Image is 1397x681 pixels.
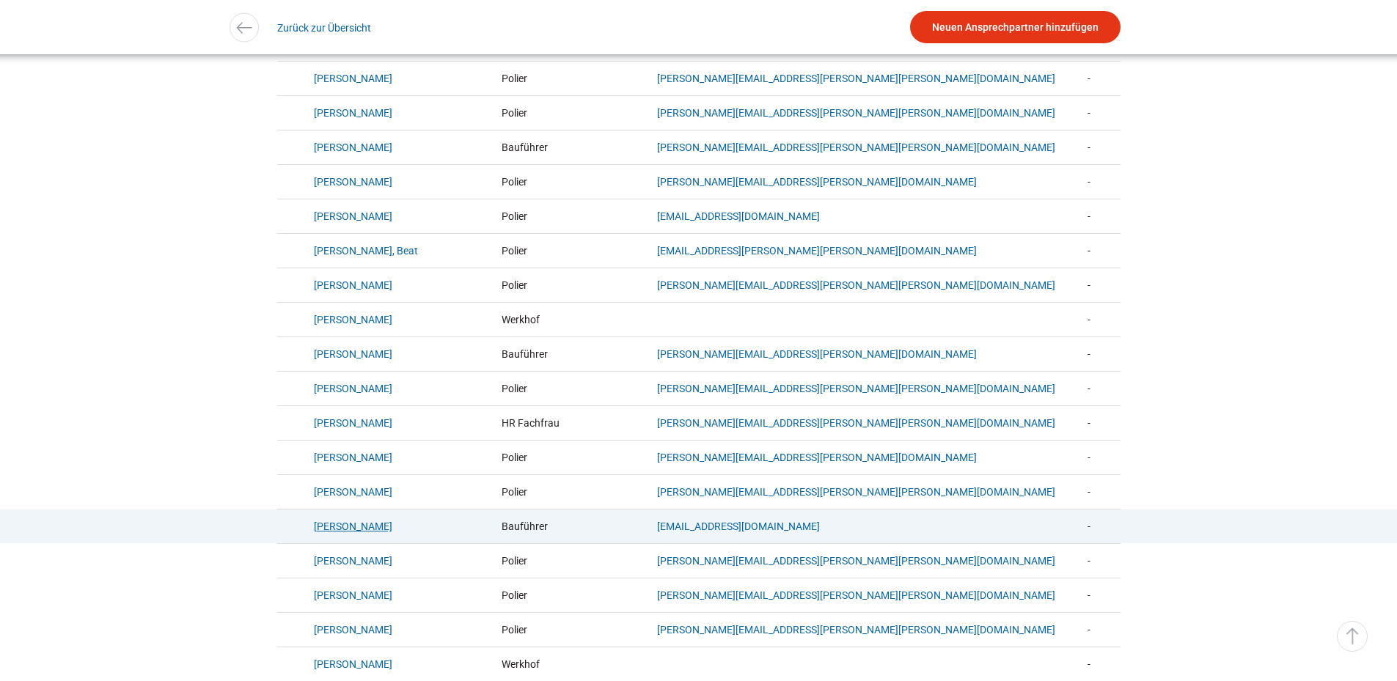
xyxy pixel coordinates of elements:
td: Werkhof [491,302,646,336]
td: HR Fachfrau [491,405,646,440]
a: [PERSON_NAME][EMAIL_ADDRESS][PERSON_NAME][PERSON_NAME][DOMAIN_NAME] [657,486,1055,498]
a: [PERSON_NAME] [314,417,392,429]
a: [PERSON_NAME] [314,520,392,532]
td: Polier [491,199,646,233]
a: Zurück zur Übersicht [277,11,371,44]
a: [PERSON_NAME][EMAIL_ADDRESS][PERSON_NAME][PERSON_NAME][DOMAIN_NAME] [657,73,1055,84]
a: [PERSON_NAME] [314,210,392,222]
td: Polier [491,268,646,302]
a: [PERSON_NAME][EMAIL_ADDRESS][PERSON_NAME][DOMAIN_NAME] [657,176,977,188]
a: [PERSON_NAME][EMAIL_ADDRESS][PERSON_NAME][DOMAIN_NAME] [657,348,977,360]
td: Polier [491,61,646,95]
td: - [1077,336,1120,371]
td: - [1077,164,1120,199]
td: - [1077,268,1120,302]
a: [PERSON_NAME] [314,73,392,84]
td: Polier [491,164,646,199]
a: [PERSON_NAME][EMAIL_ADDRESS][PERSON_NAME][PERSON_NAME][DOMAIN_NAME] [657,555,1055,567]
a: [PERSON_NAME] [314,624,392,636]
a: [PERSON_NAME] [314,141,392,153]
a: [PERSON_NAME] [314,452,392,463]
a: ▵ Nach oben [1337,621,1368,652]
td: Polier [491,612,646,647]
a: [PERSON_NAME] [314,107,392,119]
a: [PERSON_NAME][EMAIL_ADDRESS][PERSON_NAME][PERSON_NAME][DOMAIN_NAME] [657,417,1055,429]
td: - [1077,199,1120,233]
td: Werkhof [491,647,646,681]
td: - [1077,371,1120,405]
td: Polier [491,578,646,612]
td: - [1077,130,1120,164]
a: [PERSON_NAME] [314,589,392,601]
a: [PERSON_NAME][EMAIL_ADDRESS][PERSON_NAME][PERSON_NAME][DOMAIN_NAME] [657,383,1055,394]
td: Polier [491,543,646,578]
a: Neuen Ansprechpartner hinzufügen [910,11,1121,43]
td: - [1077,440,1120,474]
td: - [1077,405,1120,440]
td: - [1077,302,1120,336]
td: Bauführer [491,336,646,371]
td: Bauführer [491,509,646,543]
td: - [1077,647,1120,681]
a: [PERSON_NAME], Beat [314,245,418,257]
td: Polier [491,371,646,405]
a: [PERSON_NAME] [314,555,392,567]
a: [PERSON_NAME] [314,279,392,291]
a: [PERSON_NAME] [314,314,392,325]
td: Polier [491,474,646,509]
td: Bauführer [491,130,646,164]
td: - [1077,474,1120,509]
td: - [1077,95,1120,130]
td: - [1077,61,1120,95]
td: - [1077,578,1120,612]
a: [PERSON_NAME][EMAIL_ADDRESS][PERSON_NAME][PERSON_NAME][DOMAIN_NAME] [657,107,1055,119]
a: [PERSON_NAME] [314,348,392,360]
td: - [1077,509,1120,543]
td: - [1077,233,1120,268]
a: [PERSON_NAME][EMAIL_ADDRESS][PERSON_NAME][PERSON_NAME][DOMAIN_NAME] [657,589,1055,601]
img: icon-arrow-left.svg [233,17,254,38]
a: [PERSON_NAME] [314,383,392,394]
a: [EMAIL_ADDRESS][PERSON_NAME][PERSON_NAME][DOMAIN_NAME] [657,245,977,257]
td: Polier [491,233,646,268]
a: [EMAIL_ADDRESS][DOMAIN_NAME] [657,210,820,222]
td: - [1077,612,1120,647]
a: [PERSON_NAME][EMAIL_ADDRESS][PERSON_NAME][PERSON_NAME][DOMAIN_NAME] [657,279,1055,291]
a: [PERSON_NAME] [314,176,392,188]
a: [PERSON_NAME] [314,486,392,498]
td: - [1077,543,1120,578]
td: Polier [491,95,646,130]
a: [PERSON_NAME][EMAIL_ADDRESS][PERSON_NAME][PERSON_NAME][DOMAIN_NAME] [657,141,1055,153]
a: [PERSON_NAME] [314,658,392,670]
a: [PERSON_NAME][EMAIL_ADDRESS][PERSON_NAME][PERSON_NAME][DOMAIN_NAME] [657,624,1055,636]
a: [PERSON_NAME][EMAIL_ADDRESS][PERSON_NAME][DOMAIN_NAME] [657,452,977,463]
a: [EMAIL_ADDRESS][DOMAIN_NAME] [657,520,820,532]
td: Polier [491,440,646,474]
